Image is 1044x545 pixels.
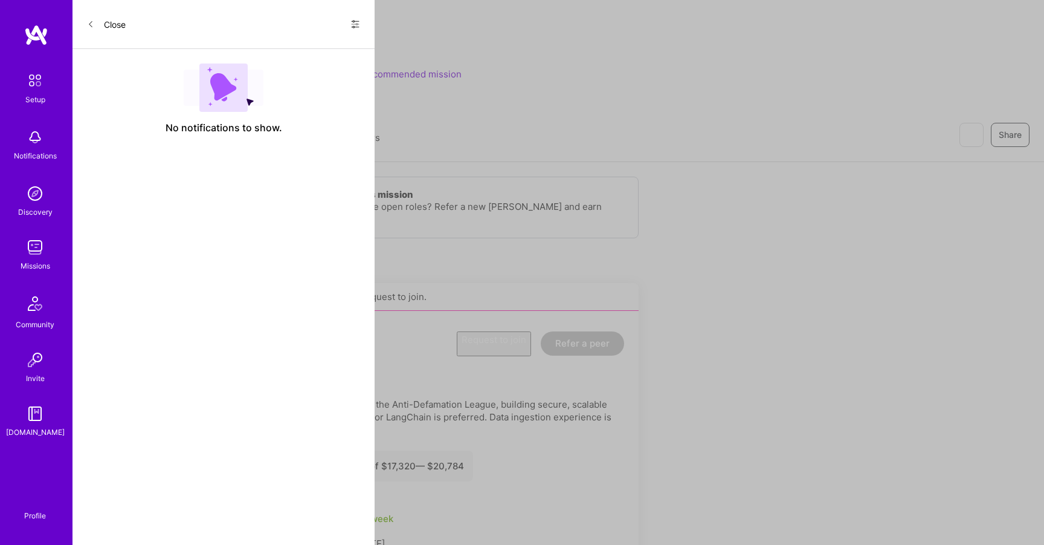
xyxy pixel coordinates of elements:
img: guide book [23,402,47,426]
div: Discovery [18,206,53,218]
img: teamwork [23,235,47,259]
div: Setup [25,93,45,106]
div: Profile [24,509,46,521]
img: setup [22,68,48,93]
img: empty [184,64,263,112]
img: logo [24,24,48,46]
a: Profile [20,497,50,521]
div: Community [16,318,54,331]
span: No notifications to show. [166,122,282,134]
img: discovery [23,181,47,206]
img: Community [21,289,50,318]
div: [DOMAIN_NAME] [6,426,65,439]
button: Close [87,15,126,34]
img: bell [23,125,47,149]
div: Missions [21,259,50,272]
div: Invite [26,372,45,385]
div: Notifications [14,149,57,162]
img: Invite [23,348,47,372]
